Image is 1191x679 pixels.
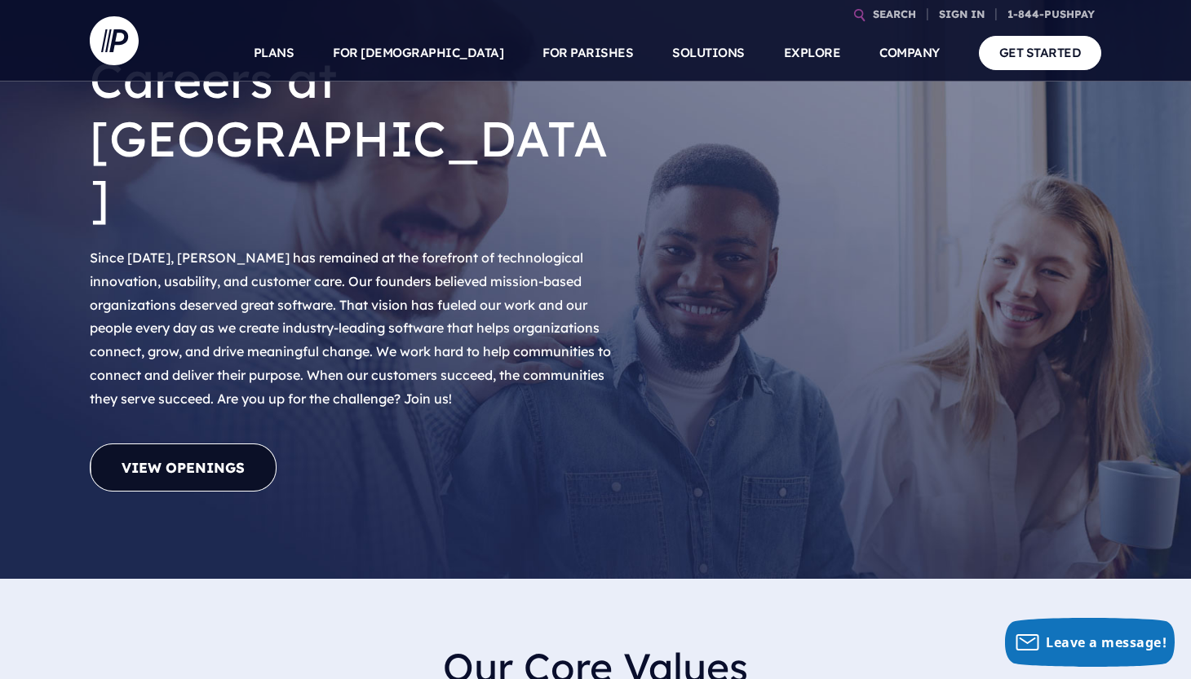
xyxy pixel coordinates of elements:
a: COMPANY [879,24,940,82]
a: SOLUTIONS [672,24,745,82]
h1: Careers at [GEOGRAPHIC_DATA] [90,37,620,240]
a: GET STARTED [979,36,1102,69]
a: EXPLORE [784,24,841,82]
span: Since [DATE], [PERSON_NAME] has remained at the forefront of technological innovation, usability,... [90,249,611,407]
a: FOR PARISHES [542,24,633,82]
button: Leave a message! [1005,618,1175,667]
span: Leave a message! [1046,633,1167,651]
a: FOR [DEMOGRAPHIC_DATA] [333,24,503,82]
a: PLANS [254,24,294,82]
a: View Openings [90,443,277,492]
